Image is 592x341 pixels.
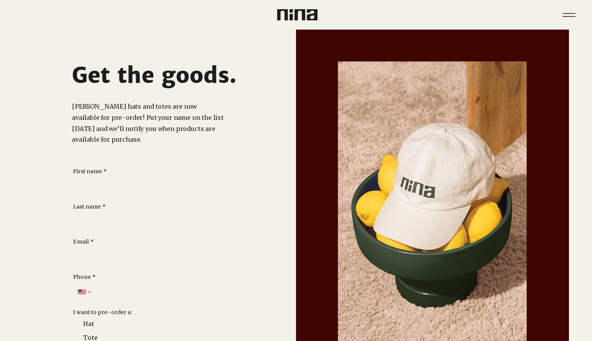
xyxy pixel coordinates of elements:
input: Phone. Phone [92,284,242,300]
img: Nina Logo CMYK_Charcoal.png [277,9,318,20]
input: Last name [73,214,242,229]
label: Last name [73,203,106,211]
nav: Site [557,3,580,26]
div: Hat [83,319,94,328]
button: Menu [557,3,580,26]
span: [PERSON_NAME] hats and totes are now available for pre-order! Put your name on the list [DATE] an... [72,103,224,143]
label: First name [73,168,107,175]
label: Email [73,238,94,246]
button: Phone. Phone. Select a country code [78,289,92,295]
input: First name [73,179,242,194]
div: I want to pre-order a: [73,309,132,316]
input: Email [73,249,242,264]
span: Get the goods. [72,62,236,89]
label: Phone [73,273,96,281]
